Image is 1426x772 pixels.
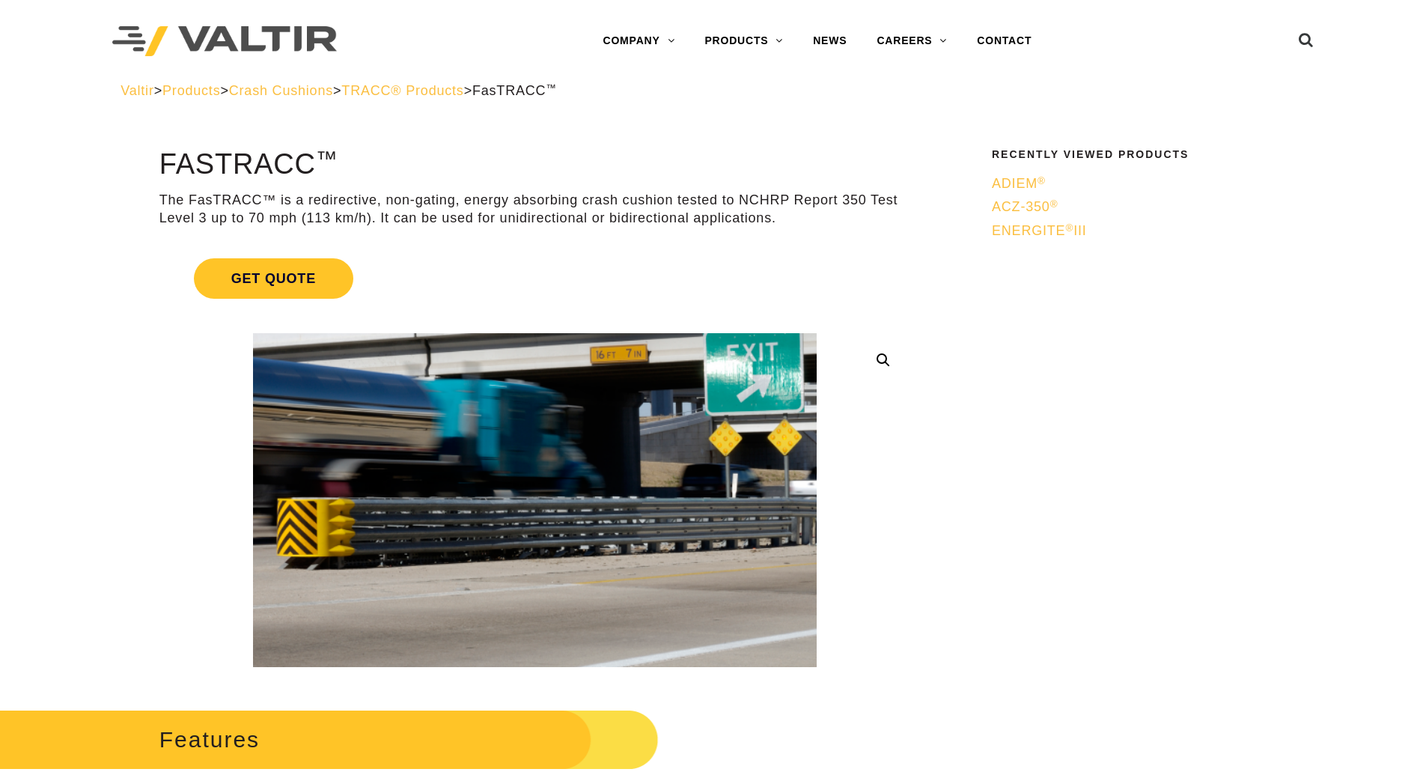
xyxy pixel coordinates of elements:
a: NEWS [798,26,862,56]
span: ENERGITE III [992,223,1087,238]
sup: ® [1037,175,1046,186]
a: CAREERS [862,26,962,56]
h2: Recently Viewed Products [992,149,1296,160]
a: TRACC® Products [341,83,463,98]
div: > > > > [121,82,1305,100]
span: ACZ-350 [992,199,1058,214]
sup: ™ [316,147,338,171]
a: CONTACT [962,26,1046,56]
img: Valtir [112,26,337,57]
a: Crash Cushions [229,83,333,98]
a: Get Quote [159,240,910,317]
a: COMPANY [588,26,689,56]
span: ADIEM [992,176,1046,191]
a: PRODUCTS [689,26,798,56]
p: The FasTRACC™ is a redirective, non-gating, energy absorbing crash cushion tested to NCHRP Report... [159,192,910,227]
h1: FasTRACC [159,149,910,180]
a: Products [162,83,220,98]
a: ACZ-350® [992,198,1296,216]
a: Valtir [121,83,153,98]
a: ADIEM® [992,175,1296,192]
span: FasTRACC [472,83,557,98]
span: Get Quote [194,258,353,299]
sup: ® [1050,198,1058,210]
sup: ™ [546,82,556,94]
a: ENERGITE®III [992,222,1296,240]
sup: ® [1065,222,1073,234]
